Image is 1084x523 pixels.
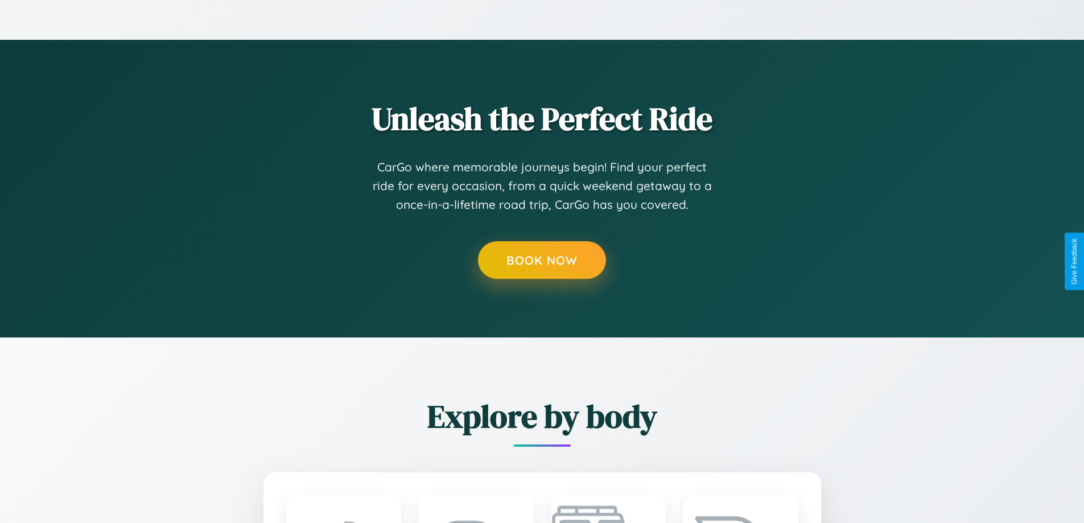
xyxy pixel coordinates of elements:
h2: Unleash the Perfect Ride [201,97,884,141]
div: Give Feedback [1070,238,1078,285]
p: CarGo where memorable journeys begin! Find your perfect ride for every occasion, from a quick wee... [372,158,713,215]
h2: Explore by body [201,394,884,438]
button: Book Now [478,241,606,279]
